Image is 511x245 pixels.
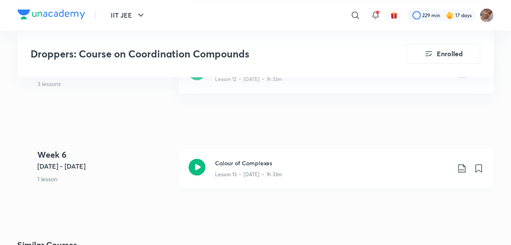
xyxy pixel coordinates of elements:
h5: [DATE] - [DATE] [38,161,172,171]
button: Enrolled [407,44,480,64]
a: Coordination Compounds Part-IV and Doubt SessionLesson 12 • [DATE] • 1h 33m [179,53,494,103]
button: IIT JEE [106,7,151,23]
button: avatar [387,8,401,22]
p: Lesson 12 • [DATE] • 1h 33m [215,76,283,83]
a: Colour of ComplexesLesson 13 • [DATE] • 1h 33m [179,149,494,198]
img: Rahul 2026 [480,8,494,22]
img: Company Logo [18,9,85,19]
img: streak [446,11,454,19]
h3: Colour of Complexes [215,159,450,167]
p: Lesson 13 • [DATE] • 1h 33m [215,171,283,178]
img: avatar [390,11,398,19]
a: Company Logo [18,9,85,21]
h3: Droppers: Course on Coordination Compounds [31,48,359,60]
p: 3 lessons [38,79,172,88]
p: 1 lesson [38,175,172,183]
h4: Week 6 [38,149,172,161]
